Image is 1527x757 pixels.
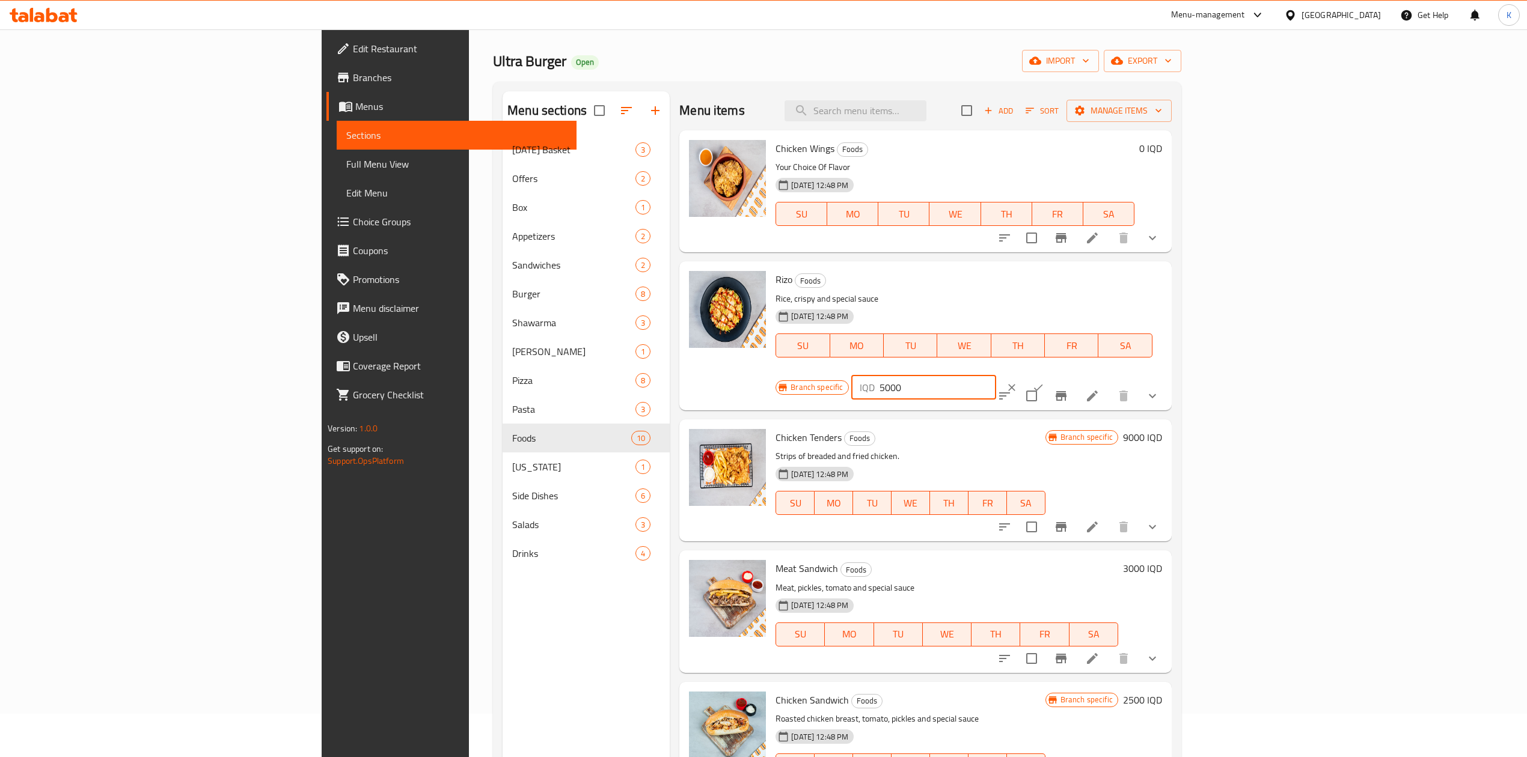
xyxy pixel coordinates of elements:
[635,460,650,474] div: items
[776,491,815,515] button: SU
[635,200,650,214] div: items
[512,373,635,388] div: Pizza
[786,731,853,743] span: [DATE] 12:48 PM
[1145,389,1160,403] svg: Show Choices
[815,491,853,515] button: MO
[512,315,635,330] span: Shawarma
[776,270,792,288] span: Rizo
[1113,53,1172,68] span: export
[1098,333,1152,357] button: SA
[979,102,1018,120] span: Add item
[512,287,635,301] div: Burger
[781,494,810,512] span: SU
[337,150,577,178] a: Full Menu View
[896,494,925,512] span: WE
[819,494,848,512] span: MO
[1145,231,1160,245] svg: Show Choices
[353,330,567,344] span: Upsell
[353,70,567,85] span: Branches
[636,144,650,156] span: 3
[1019,225,1044,251] span: Select to update
[512,488,635,503] div: Side Dishes
[786,180,853,191] span: [DATE] 12:48 PM
[841,563,871,577] span: Foods
[1032,202,1083,226] button: FR
[636,173,650,184] span: 2
[635,142,650,157] div: items
[353,359,567,373] span: Coverage Report
[503,452,670,481] div: [US_STATE]1
[884,333,937,357] button: TU
[635,488,650,503] div: items
[954,98,979,123] span: Select section
[512,344,635,359] div: Gus
[632,433,650,444] span: 10
[355,99,567,114] span: Menus
[503,279,670,308] div: Burger8
[635,546,650,561] div: items
[512,258,635,272] span: Sandwiches
[883,205,925,223] span: TU
[930,491,969,515] button: TH
[853,491,892,515] button: TU
[929,202,981,226] button: WE
[503,130,670,573] nav: Menu sections
[641,96,670,125] button: Add section
[990,223,1019,252] button: sort-choices
[776,291,1152,306] p: Rice, crispy and special sauce
[1045,333,1098,357] button: FR
[1020,622,1069,646] button: FR
[874,622,923,646] button: TU
[776,160,1134,175] p: Your Choice Of Flavor
[503,308,670,337] div: Shawarma3
[1023,102,1062,120] button: Sort
[776,580,1118,595] p: Meat, pickles, tomato and special sauce
[503,481,670,510] div: Side Dishes6
[981,202,1032,226] button: TH
[832,205,874,223] span: MO
[1012,494,1041,512] span: SA
[689,271,766,348] img: Rizo
[353,388,567,402] span: Grocery Checklist
[776,333,830,357] button: SU
[503,539,670,568] div: Drinks4
[1070,622,1118,646] button: SA
[827,202,878,226] button: MO
[1109,382,1138,410] button: delete
[512,200,635,214] span: Box
[860,380,875,395] p: IQD
[636,548,650,559] span: 4
[1025,374,1051,401] button: ok
[1145,520,1160,534] svg: Show Choices
[923,622,972,646] button: WE
[635,517,650,532] div: items
[512,142,635,157] span: [DATE] Basket
[337,121,577,150] a: Sections
[636,260,650,271] span: 2
[1139,140,1162,157] h6: 0 IQD
[326,92,577,121] a: Menus
[326,380,577,409] a: Grocery Checklist
[1123,692,1162,708] h6: 2500 IQD
[689,560,766,637] img: Meat Sandwich
[512,344,635,359] span: [PERSON_NAME]
[636,461,650,473] span: 1
[852,694,882,708] span: Foods
[776,139,834,157] span: Chicken Wings
[636,490,650,502] span: 6
[786,469,853,480] span: [DATE] 12:48 PM
[512,431,631,445] span: Foods
[571,55,599,70] div: Open
[1047,644,1076,673] button: Branch-specific-item
[1085,520,1100,534] a: Edit menu item
[1032,53,1089,68] span: import
[776,428,842,446] span: Chicken Tenders
[636,346,650,357] span: 1
[503,251,670,279] div: Sandwiches2
[1138,223,1167,252] button: show more
[781,625,820,643] span: SU
[1138,382,1167,410] button: show more
[353,243,567,258] span: Coupons
[1171,8,1245,22] div: Menu-management
[1138,512,1167,541] button: show more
